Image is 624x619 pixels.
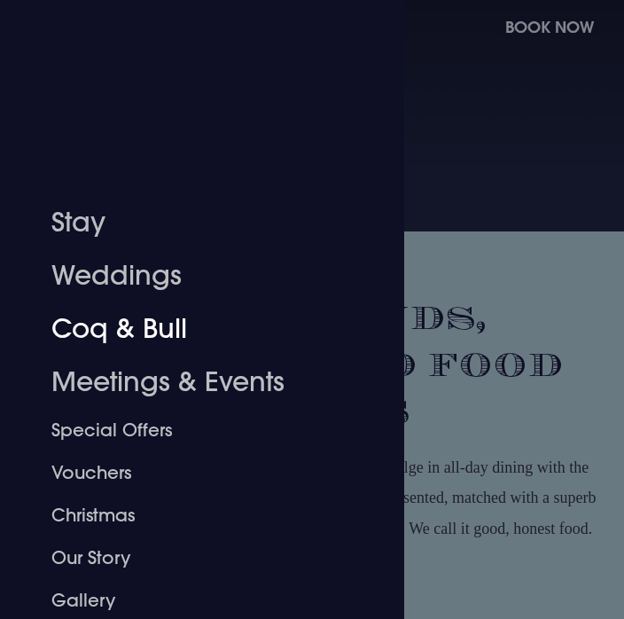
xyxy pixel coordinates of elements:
a: Meetings & Events [51,356,331,409]
a: Christmas [51,494,331,537]
a: Coq & Bull [51,302,331,356]
a: Stay [51,196,331,249]
a: Weddings [51,249,331,302]
a: Vouchers [51,451,331,494]
a: Special Offers [51,409,331,451]
a: Our Story [51,537,331,579]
